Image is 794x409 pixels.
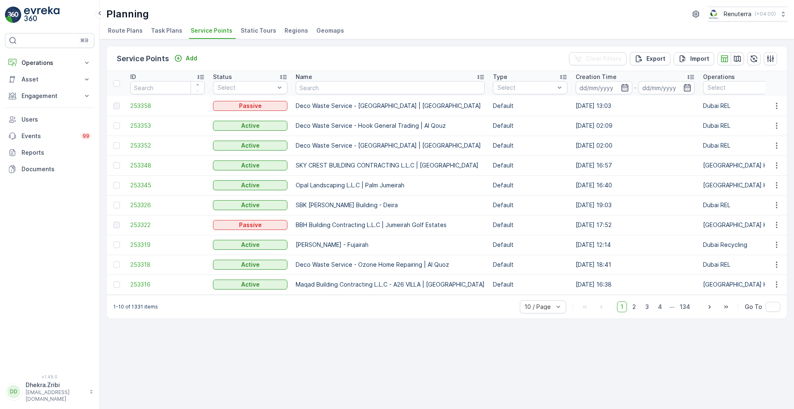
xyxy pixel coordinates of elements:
a: 253352 [130,141,205,150]
span: 3 [641,301,653,312]
div: Toggle Row Selected [113,202,120,208]
button: Clear Filters [569,52,627,65]
td: [DATE] 16:40 [572,175,699,195]
span: Route Plans [108,26,143,35]
p: Name [296,73,312,81]
p: Active [241,241,260,249]
p: Service Points [117,53,169,65]
td: [DATE] 16:57 [572,155,699,175]
td: Default [489,235,572,255]
span: Static Tours [241,26,276,35]
a: Events99 [5,128,94,144]
span: Go To [745,303,762,311]
a: 253319 [130,241,205,249]
p: Dhekra.Zribi [26,381,85,389]
p: Active [241,181,260,189]
input: Search [130,81,205,94]
p: Active [241,280,260,289]
button: DDDhekra.Zribi[EMAIL_ADDRESS][DOMAIN_NAME] [5,381,94,402]
div: Toggle Row Selected [113,142,120,149]
td: Default [489,215,572,235]
p: Documents [22,165,91,173]
div: Toggle Row Selected [113,281,120,288]
div: Toggle Row Selected [113,222,120,228]
div: Toggle Row Selected [113,162,120,169]
div: DD [7,385,20,398]
p: Passive [239,102,262,110]
button: Export [630,52,670,65]
button: Active [213,141,287,151]
td: [GEOGRAPHIC_DATA] HAT [699,155,782,175]
td: SBK [PERSON_NAME] Building - Deira [292,195,489,215]
p: [EMAIL_ADDRESS][DOMAIN_NAME] [26,389,85,402]
td: Dubai REL [699,116,782,136]
a: Documents [5,161,94,177]
p: 99 [83,133,89,139]
td: Default [489,155,572,175]
td: [DATE] 13:03 [572,96,699,116]
span: Regions [285,26,308,35]
td: SKY CREST BUILDING CONTRACTING L.L.C | [GEOGRAPHIC_DATA] [292,155,489,175]
p: Passive [239,221,262,229]
td: [DATE] 17:52 [572,215,699,235]
td: Default [489,175,572,195]
p: Operations [703,73,735,81]
div: Toggle Row Selected [113,122,120,129]
a: 253316 [130,280,205,289]
div: Toggle Row Selected [113,242,120,248]
td: [DATE] 19:03 [572,195,699,215]
a: 253322 [130,221,205,229]
p: Clear Filters [586,55,622,63]
a: 253348 [130,161,205,170]
a: Users [5,111,94,128]
span: 1 [617,301,627,312]
a: 253358 [130,102,205,110]
p: ... [670,301,674,312]
button: Active [213,280,287,289]
img: Screenshot_2024-07-26_at_13.33.01.png [708,10,720,19]
button: Active [213,160,287,170]
input: dd/mm/yyyy [639,81,695,94]
button: Passive [213,101,287,111]
td: Dubai REL [699,136,782,155]
a: 253353 [130,122,205,130]
img: logo_light-DOdMpM7g.png [24,7,60,23]
p: Active [241,261,260,269]
p: Import [690,55,709,63]
button: Passive [213,220,287,230]
p: ( +04:00 ) [755,11,776,17]
td: Deco Waste Service - [GEOGRAPHIC_DATA] | [GEOGRAPHIC_DATA] [292,136,489,155]
p: Operations [22,59,78,67]
span: 253318 [130,261,205,269]
td: BBH Building Contracting L.L.C | Jumeirah Golf Estates [292,215,489,235]
button: Engagement [5,88,94,104]
button: Active [213,200,287,210]
p: Events [22,132,76,140]
p: Active [241,141,260,150]
td: Default [489,136,572,155]
p: Select [497,84,555,92]
p: Status [213,73,232,81]
td: Default [489,255,572,275]
td: Default [489,195,572,215]
td: [GEOGRAPHIC_DATA] HAT [699,215,782,235]
td: Deco Waste Service - Hook General Trading | Al Qouz [292,116,489,136]
div: Toggle Row Selected [113,261,120,268]
p: Users [22,115,91,124]
div: Toggle Row Selected [113,103,120,109]
a: 253345 [130,181,205,189]
td: Dubai REL [699,255,782,275]
button: Active [213,240,287,250]
img: logo [5,7,22,23]
button: Import [674,52,714,65]
p: ⌘B [80,37,88,44]
p: Select [708,84,765,92]
p: Creation Time [576,73,617,81]
td: [DATE] 18:41 [572,255,699,275]
td: Deco Waste Service - [GEOGRAPHIC_DATA] | [GEOGRAPHIC_DATA] [292,96,489,116]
